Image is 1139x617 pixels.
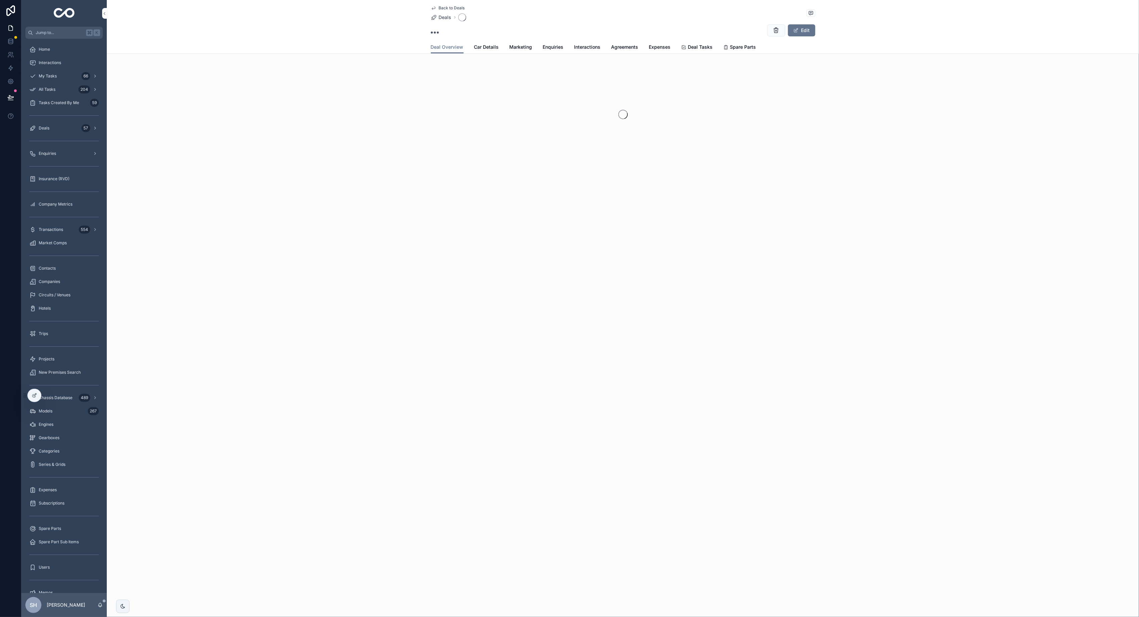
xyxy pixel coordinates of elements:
a: My Tasks66 [25,70,103,82]
span: Insurance (RVD) [39,176,69,182]
a: Users [25,561,103,573]
span: Back to Deals [439,5,465,11]
span: Marketing [510,44,532,50]
span: Trips [39,331,48,336]
span: Tasks Created By Me [39,100,79,105]
span: Interactions [574,44,601,50]
a: Spare Part Sub Items [25,536,103,548]
a: Gearboxes [25,432,103,444]
span: Deal Tasks [688,44,713,50]
div: 489 [79,394,90,402]
a: Deals57 [25,122,103,134]
a: Expenses [649,41,671,54]
a: Agreements [611,41,638,54]
a: Enquiries [543,41,564,54]
span: Spare Parts [39,526,61,531]
a: Deal Overview [431,41,464,54]
a: Expenses [25,484,103,496]
span: Subscriptions [39,501,64,506]
div: 57 [81,124,90,132]
div: 66 [81,72,90,80]
span: Gearboxes [39,435,59,440]
a: New Premises Search [25,366,103,378]
span: Contacts [39,266,56,271]
div: scrollable content [21,39,107,593]
span: Hotels [39,306,51,311]
span: Market Comps [39,240,67,246]
a: Subscriptions [25,497,103,509]
a: Spare Parts [25,523,103,535]
span: All Tasks [39,87,55,92]
div: 554 [79,226,90,234]
a: Insurance (RVD) [25,173,103,185]
span: Deals [39,125,49,131]
a: Deals [431,14,452,21]
span: Memos [39,590,53,595]
a: Car Details [474,41,499,54]
a: Companies [25,276,103,288]
span: Chassis Database [39,395,72,400]
span: Car Details [474,44,499,50]
span: Spare Part Sub Items [39,539,79,545]
span: Engines [39,422,53,427]
span: SH [30,601,37,609]
span: Categories [39,448,59,454]
a: Chassis Database489 [25,392,103,404]
img: App logo [54,8,75,19]
a: Models267 [25,405,103,417]
span: Interactions [39,60,61,65]
a: Interactions [574,41,601,54]
span: Enquiries [39,151,56,156]
a: Hotels [25,302,103,314]
div: 267 [88,407,99,415]
span: Deal Overview [431,44,464,50]
span: Expenses [39,487,57,493]
a: Interactions [25,57,103,69]
span: Models [39,408,52,414]
span: Transactions [39,227,63,232]
span: Users [39,565,50,570]
a: Home [25,43,103,55]
span: Home [39,47,50,52]
span: Deals [439,14,452,21]
a: Enquiries [25,147,103,160]
span: Circuits / Venues [39,292,70,298]
span: Expenses [649,44,671,50]
a: Transactions554 [25,224,103,236]
div: 204 [78,85,90,93]
span: Spare Parts [730,44,756,50]
a: Engines [25,418,103,430]
span: Jump to... [36,30,83,35]
span: Company Metrics [39,202,72,207]
a: Trips [25,328,103,340]
a: Company Metrics [25,198,103,210]
a: Projects [25,353,103,365]
span: Companies [39,279,60,284]
button: Edit [788,24,815,36]
span: Series & Grids [39,462,65,467]
a: Circuits / Venues [25,289,103,301]
span: My Tasks [39,73,57,79]
span: Enquiries [543,44,564,50]
div: 59 [90,99,99,107]
p: [PERSON_NAME] [47,602,85,608]
span: K [94,30,99,35]
span: New Premises Search [39,370,81,375]
a: Back to Deals [431,5,465,11]
a: Categories [25,445,103,457]
a: All Tasks204 [25,83,103,95]
button: Jump to...K [25,27,103,39]
a: Series & Grids [25,458,103,471]
a: Marketing [510,41,532,54]
a: Tasks Created By Me59 [25,97,103,109]
a: Contacts [25,262,103,274]
a: Spare Parts [724,41,756,54]
span: Agreements [611,44,638,50]
span: Projects [39,356,54,362]
a: Memos [25,587,103,599]
a: Market Comps [25,237,103,249]
a: Deal Tasks [681,41,713,54]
